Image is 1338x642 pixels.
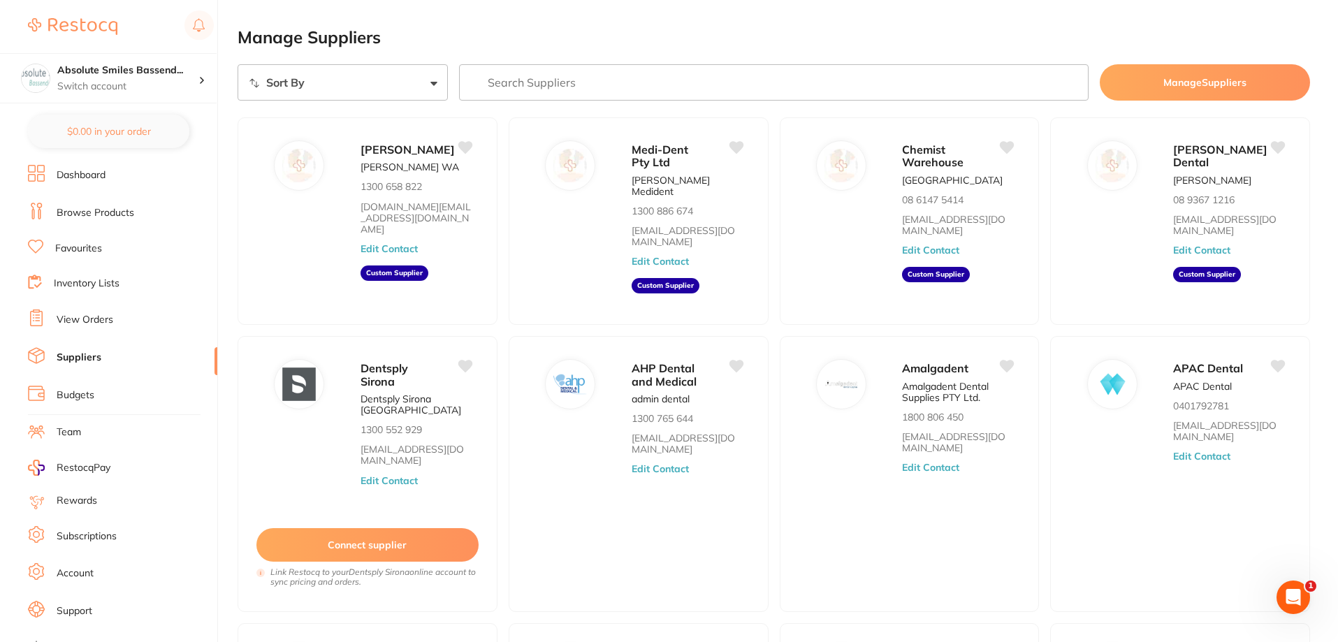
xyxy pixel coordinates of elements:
span: [PERSON_NAME] Dental [1173,143,1267,169]
a: [EMAIL_ADDRESS][DOMAIN_NAME] [902,214,1013,236]
img: RestocqPay [28,460,45,476]
img: Amalgadent [824,368,858,402]
p: [PERSON_NAME] Medident [632,175,743,197]
span: AHP Dental and Medical [632,361,697,388]
a: Budgets [57,388,94,402]
a: RestocqPay [28,460,110,476]
span: 1 [1305,581,1316,592]
a: View Orders [57,313,113,327]
a: Account [57,567,94,581]
input: Search Suppliers [459,64,1089,101]
img: Chemist Warehouse [824,149,858,182]
p: 1300 765 644 [632,413,693,424]
span: Chemist Warehouse [902,143,963,169]
p: 08 9367 1216 [1173,194,1235,205]
button: $0.00 in your order [28,115,189,148]
p: [PERSON_NAME] [1173,175,1251,186]
button: Edit Contact [632,463,689,474]
a: Suppliers [57,351,101,365]
button: Edit Contact [361,475,418,486]
span: Amalgadent [902,361,968,375]
a: Favourites [55,242,102,256]
a: Browse Products [57,206,134,220]
a: [EMAIL_ADDRESS][DOMAIN_NAME] [632,432,743,455]
a: Dashboard [57,168,106,182]
img: Dentsply Sirona [283,368,317,402]
img: AHP Dental and Medical [553,368,587,402]
button: Edit Contact [1173,451,1230,462]
a: [DOMAIN_NAME][EMAIL_ADDRESS][DOMAIN_NAME] [361,201,472,235]
p: 0401792781 [1173,400,1229,411]
p: admin dental [632,393,690,404]
a: Restocq Logo [28,10,117,43]
aside: Custom Supplier [361,265,428,281]
span: Dentsply Sirona [361,361,408,388]
a: [EMAIL_ADDRESS][DOMAIN_NAME] [902,431,1013,453]
aside: Custom Supplier [902,267,970,282]
p: [GEOGRAPHIC_DATA] [902,175,1003,186]
img: APAC Dental [1096,368,1129,402]
p: 08 6147 5414 [902,194,963,205]
h2: Manage Suppliers [238,28,1310,48]
h4: Absolute Smiles Bassendean [57,64,198,78]
img: Absolute Smiles Bassendean [22,64,50,92]
button: Edit Contact [361,243,418,254]
img: Ray Purt Dental [1096,149,1129,182]
a: Team [57,425,81,439]
a: [EMAIL_ADDRESS][DOMAIN_NAME] [1173,214,1284,236]
a: Rewards [57,494,97,508]
p: Amalgadent Dental Supplies PTY Ltd. [902,381,1013,403]
button: Edit Contact [632,256,689,267]
a: Support [57,604,92,618]
p: [PERSON_NAME] WA [361,161,459,173]
p: 1300 886 674 [632,205,693,217]
p: APAC Dental [1173,381,1232,392]
a: Inventory Lists [54,277,119,291]
aside: Custom Supplier [632,278,699,293]
p: 1800 806 450 [902,411,963,423]
i: Link Restocq to your Dentsply Sirona online account to sync pricing and orders. [270,567,479,587]
img: Henry Schein Halas [283,149,317,182]
span: RestocqPay [57,461,110,475]
button: Edit Contact [902,462,959,473]
a: [EMAIL_ADDRESS][DOMAIN_NAME] [632,225,743,247]
a: [EMAIL_ADDRESS][DOMAIN_NAME] [361,444,472,466]
iframe: Intercom live chat [1277,581,1310,614]
p: 1300 552 929 [361,424,422,435]
aside: Custom Supplier [1173,267,1241,282]
p: 1300 658 822 [361,181,422,192]
button: Edit Contact [902,245,959,256]
span: APAC Dental [1173,361,1243,375]
button: Edit Contact [1173,245,1230,256]
button: ManageSuppliers [1100,64,1310,101]
p: Switch account [57,80,198,94]
span: [PERSON_NAME] [361,143,455,156]
a: Subscriptions [57,530,117,543]
img: Restocq Logo [28,18,117,35]
span: Medi-Dent Pty Ltd [632,143,688,169]
a: [EMAIL_ADDRESS][DOMAIN_NAME] [1173,420,1284,442]
img: Medi-Dent Pty Ltd [553,149,587,182]
button: Connect supplier [256,528,479,562]
p: Dentsply Sirona [GEOGRAPHIC_DATA] [361,393,472,416]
